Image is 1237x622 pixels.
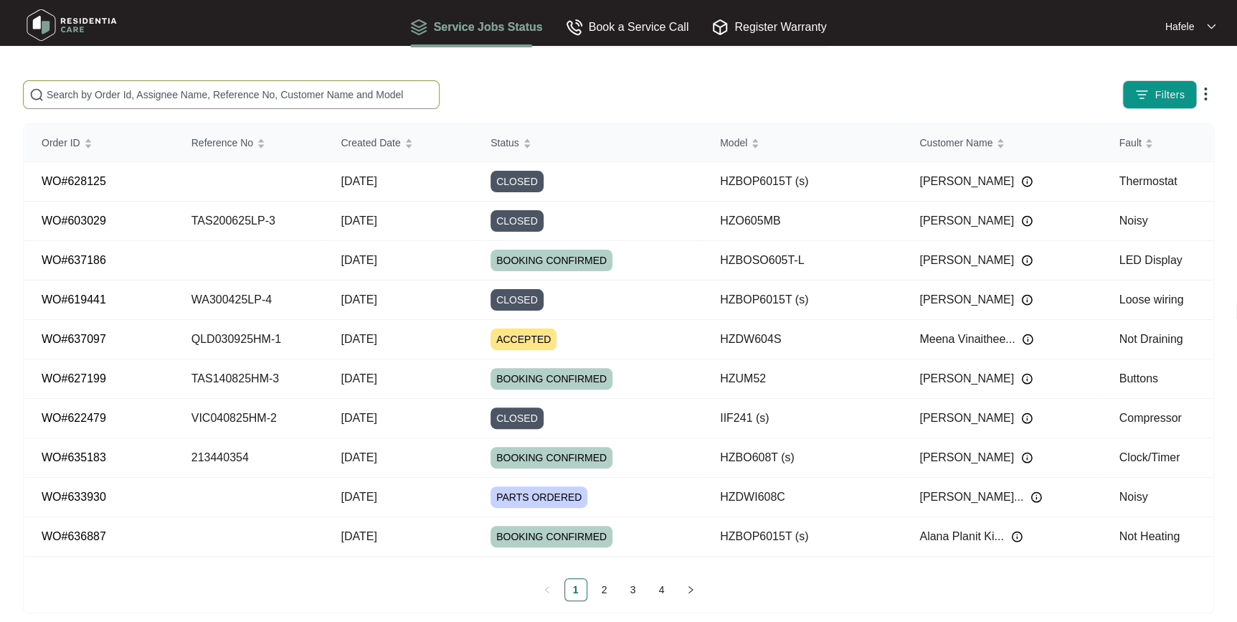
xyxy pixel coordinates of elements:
[42,175,106,187] a: WO#628125
[191,135,253,151] span: Reference No
[1197,85,1214,103] img: dropdown arrow
[410,18,542,36] div: Service Jobs Status
[490,329,556,350] span: ACCEPTED
[473,124,703,162] th: Status
[42,372,106,385] a: WO#627199
[490,171,544,192] span: CLOSED
[323,124,473,162] th: Created Date
[720,135,747,151] span: Model
[703,241,902,281] td: HZBOSO605T-L
[1101,517,1213,557] td: Not Heating
[679,578,702,601] li: Next Page
[341,254,376,266] span: [DATE]
[703,399,902,438] td: IIF241 (s)
[919,173,1014,190] span: [PERSON_NAME]
[919,331,1015,348] span: Meena Vinaithee...
[1119,135,1141,151] span: Fault
[703,517,902,557] td: HZBOP6015T (s)
[29,88,44,102] img: search-icon
[1021,413,1033,424] img: Info icon
[1101,241,1213,281] td: LED Display
[919,449,1014,466] span: [PERSON_NAME]
[1101,359,1213,399] td: Buttons
[564,578,587,601] li: 1
[174,359,324,399] td: TAS140825HM-3
[490,289,544,311] span: CLOSED
[174,438,324,478] td: 213440354
[490,210,544,232] span: CLOSED
[703,478,902,517] td: HZDWI608C
[490,135,519,151] span: Status
[341,372,376,385] span: [DATE]
[490,486,587,508] span: PARTS ORDERED
[919,528,1003,545] span: Alana Planit Ki...
[650,578,673,601] li: 4
[341,451,376,463] span: [DATE]
[703,359,902,399] td: HZUM52
[902,124,1101,162] th: Customer Name
[341,215,376,227] span: [DATE]
[174,281,324,320] td: WA300425LP-4
[1155,88,1185,103] span: Filters
[1101,162,1213,202] td: Thermostat
[593,578,616,601] li: 2
[543,585,551,594] span: left
[341,491,376,503] span: [DATE]
[566,19,583,36] img: Book a Service Call icon
[703,162,902,202] td: HZBOP6015T (s)
[1030,491,1042,503] img: Info icon
[622,579,644,600] a: 3
[919,135,992,151] span: Customer Name
[341,135,400,151] span: Created Date
[1165,19,1194,34] p: Hafele
[679,578,702,601] button: right
[42,254,106,266] a: WO#637186
[711,19,729,36] img: Register Warranty icon
[1207,23,1215,30] img: dropdown arrow
[42,491,106,503] a: WO#633930
[410,19,427,36] img: Service Jobs Status icon
[42,451,106,463] a: WO#635183
[341,175,376,187] span: [DATE]
[1101,320,1213,359] td: Not Draining
[1011,531,1023,542] img: Info icon
[919,410,1014,427] span: [PERSON_NAME]
[341,412,376,424] span: [DATE]
[42,135,80,151] span: Order ID
[1021,215,1033,227] img: Info icon
[490,447,612,468] span: BOOKING CONFIRMED
[919,212,1014,230] span: [PERSON_NAME]
[711,18,826,36] div: Register Warranty
[919,370,1014,387] span: [PERSON_NAME]
[174,320,324,359] td: QLD030925HM-1
[24,124,174,162] th: Order ID
[42,333,106,345] a: WO#637097
[42,293,106,306] a: WO#619441
[919,489,1023,506] span: [PERSON_NAME]...
[919,252,1014,269] span: [PERSON_NAME]
[651,579,673,600] a: 4
[536,578,559,601] button: left
[703,320,902,359] td: HZDW604S
[341,333,376,345] span: [DATE]
[1021,294,1033,306] img: Info icon
[490,368,612,390] span: BOOKING CONFIRMED
[174,399,324,438] td: VIC040825HM-2
[1134,88,1149,102] img: filter icon
[1101,124,1213,162] th: Fault
[1021,176,1033,187] img: Info icon
[566,18,689,36] div: Book a Service Call
[1021,452,1033,463] img: Info icon
[703,438,902,478] td: HZBO608T (s)
[22,4,122,47] img: residentia care logo
[341,530,376,542] span: [DATE]
[42,530,106,542] a: WO#636887
[703,202,902,241] td: HZO605MB
[1101,478,1213,517] td: Noisy
[565,579,587,600] a: 1
[536,578,559,601] li: Previous Page
[1101,438,1213,478] td: Clock/Timer
[622,578,645,601] li: 3
[42,412,106,424] a: WO#622479
[686,585,695,594] span: right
